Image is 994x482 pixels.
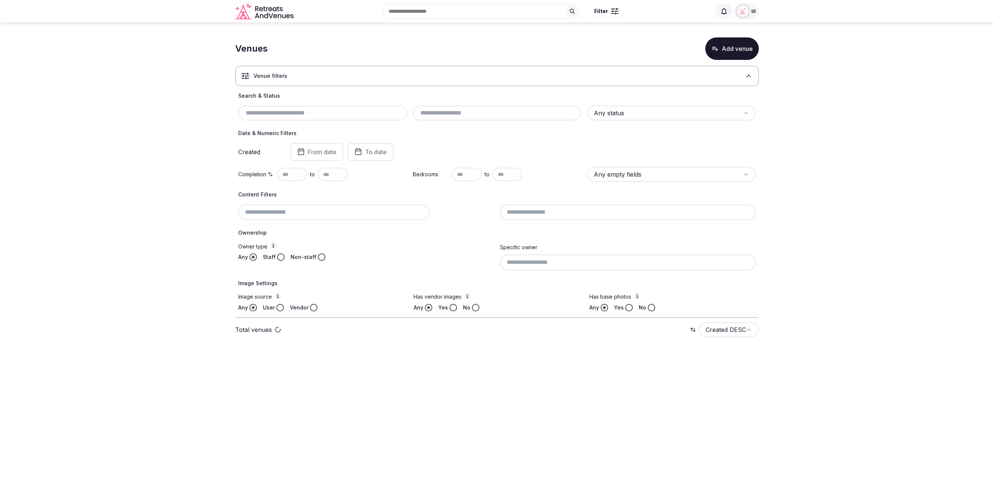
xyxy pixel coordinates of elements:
[238,242,494,250] label: Owner type
[308,148,337,156] span: From date
[235,3,295,20] a: Visit the homepage
[310,171,315,178] span: to
[270,242,276,248] button: Owner type
[413,171,449,178] label: Bedrooms
[238,229,756,237] h4: Ownership
[238,129,756,137] h4: Date & Numeric Filters
[238,293,405,301] label: Image source
[500,244,537,250] label: Specific owner
[291,253,316,261] label: Non-staff
[238,171,274,178] label: Completion %
[438,304,448,311] label: Yes
[348,143,393,161] button: To date
[589,4,623,18] button: Filter
[238,149,280,155] label: Created
[263,253,276,261] label: Staff
[464,293,470,299] button: Has vendor images
[275,293,281,299] button: Image source
[238,304,248,311] label: Any
[238,92,756,100] h4: Search & Status
[705,37,759,60] button: Add venue
[463,304,470,311] label: No
[737,6,748,16] img: miaceralde
[414,304,423,311] label: Any
[290,304,309,311] label: Vendor
[639,304,646,311] label: No
[291,143,343,161] button: From date
[235,326,272,334] p: Total venues
[254,72,287,80] h3: Venue filters
[589,304,599,311] label: Any
[365,148,387,156] span: To date
[238,191,756,198] h4: Content Filters
[589,293,756,301] label: Has base photos
[485,171,490,178] span: to
[238,253,248,261] label: Any
[235,3,295,20] svg: Retreats and Venues company logo
[614,304,624,311] label: Yes
[235,42,268,55] h1: Venues
[634,293,640,299] button: Has base photos
[263,304,275,311] label: User
[594,7,608,15] span: Filter
[414,293,580,301] label: Has vendor images
[238,280,756,287] h4: Image Settings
